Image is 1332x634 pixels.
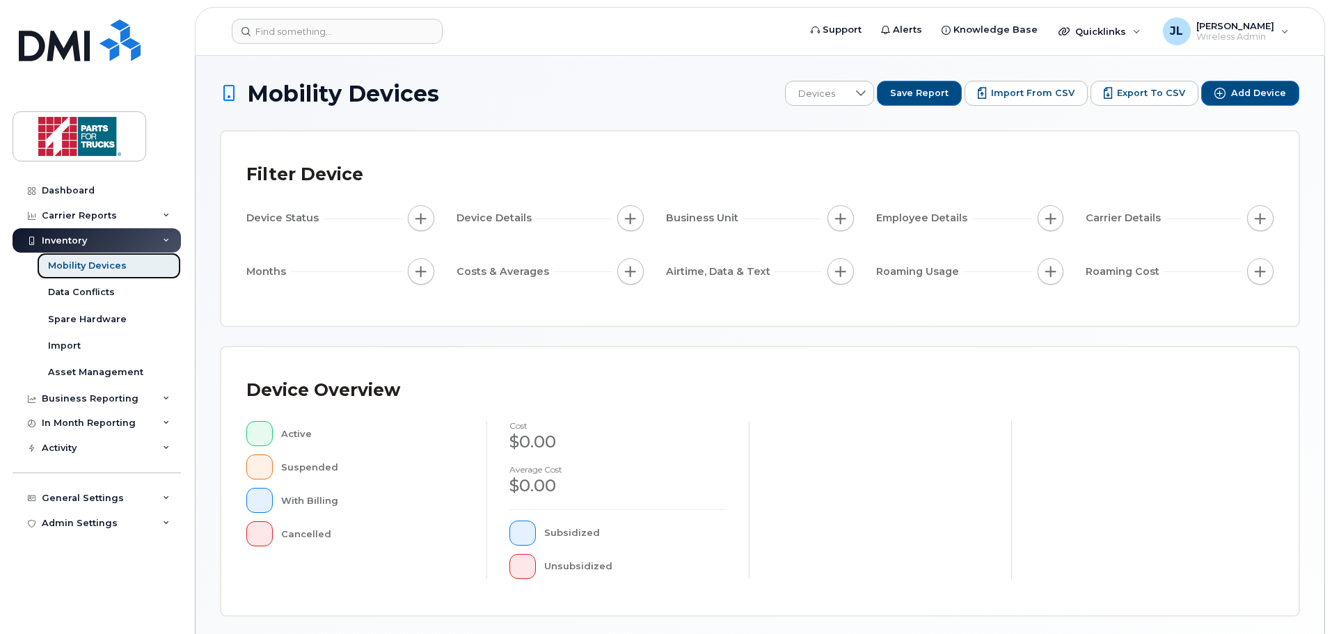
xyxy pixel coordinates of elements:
h4: Average cost [509,465,727,474]
button: Import from CSV [965,81,1088,106]
button: Export to CSV [1091,81,1198,106]
span: Months [246,264,290,279]
div: Device Overview [246,372,400,409]
span: Add Device [1231,87,1286,100]
button: Add Device [1201,81,1299,106]
div: Active [281,421,465,446]
span: Mobility Devices [247,81,439,106]
span: Airtime, Data & Text [666,264,775,279]
span: Device Status [246,211,323,225]
span: Carrier Details [1086,211,1165,225]
span: Roaming Usage [876,264,963,279]
span: Employee Details [876,211,972,225]
div: Subsidized [544,521,727,546]
div: $0.00 [509,430,727,454]
span: Import from CSV [991,87,1075,100]
span: Export to CSV [1117,87,1185,100]
div: Cancelled [281,521,465,546]
div: $0.00 [509,474,727,498]
div: Filter Device [246,157,363,193]
div: Suspended [281,454,465,480]
span: Costs & Averages [457,264,553,279]
div: Unsubsidized [544,554,727,579]
span: Device Details [457,211,536,225]
span: Devices [786,81,848,106]
button: Save Report [877,81,962,106]
span: Save Report [890,87,949,100]
span: Business Unit [666,211,743,225]
span: Roaming Cost [1086,264,1164,279]
div: With Billing [281,488,465,513]
h4: cost [509,421,727,430]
